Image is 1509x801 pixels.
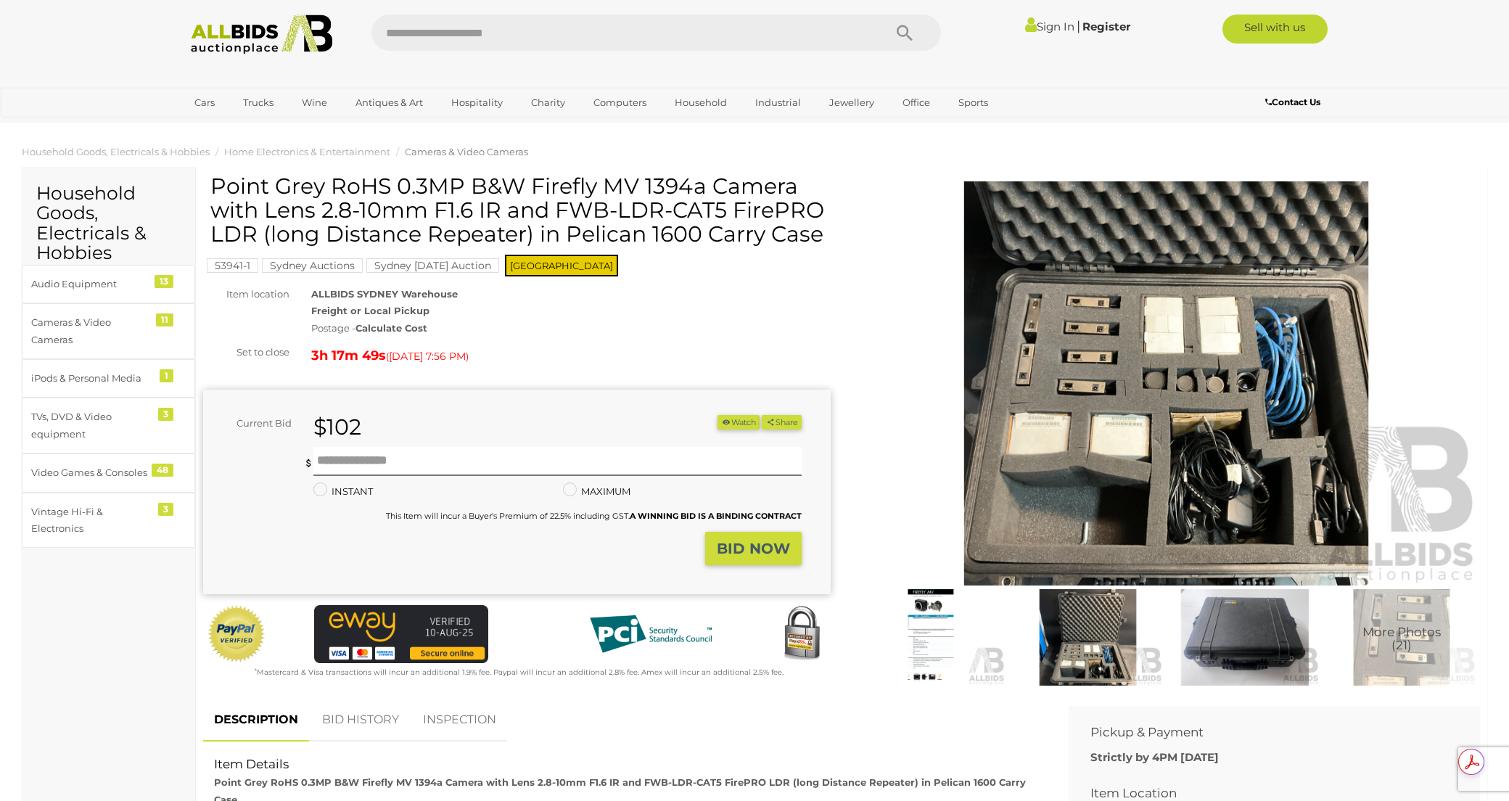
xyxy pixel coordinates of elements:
a: [GEOGRAPHIC_DATA] [185,115,307,139]
a: Antiques & Art [346,91,432,115]
img: Secured by Rapid SSL [773,605,831,663]
a: Vintage Hi-Fi & Electronics 3 [22,493,195,549]
a: iPods & Personal Media 1 [22,359,195,398]
h2: Pickup & Payment [1090,726,1436,739]
b: Strictly by 4PM [DATE] [1090,750,1219,764]
h1: Point Grey RoHS 0.3MP B&W Firefly MV 1394a Camera with Lens 2.8-10mm F1.6 IR and FWB-LDR-CAT5 Fir... [210,174,827,246]
div: 3 [158,408,173,421]
img: Point Grey RoHS 0.3MP B&W Firefly MV 1394a Camera with Lens 2.8-10mm F1.6 IR and FWB-LDR-CAT5 Fir... [1013,589,1162,686]
mark: 53941-1 [207,258,258,273]
b: Contact Us [1265,96,1320,107]
div: Cameras & Video Cameras [31,314,151,348]
label: INSTANT [313,483,373,500]
a: Industrial [746,91,810,115]
a: INSPECTION [412,699,507,742]
a: Computers [584,91,656,115]
a: 53941-1 [207,260,258,271]
div: 13 [155,275,173,288]
a: Sydney Auctions [262,260,363,271]
div: Audio Equipment [31,276,151,292]
label: MAXIMUM [563,483,630,500]
a: Hospitality [442,91,512,115]
img: PCI DSS compliant [578,605,723,663]
img: Official PayPal Seal [207,605,266,663]
span: More Photos (21) [1362,625,1441,652]
button: Watch [718,415,760,430]
a: Household Goods, Electricals & Hobbies [22,146,210,157]
a: Wine [292,91,337,115]
b: A WINNING BID IS A BINDING CONTRACT [630,511,802,521]
a: BID HISTORY [311,699,410,742]
div: Item location [192,286,300,303]
div: 3 [158,503,173,516]
a: Register [1082,20,1130,33]
strong: BID NOW [717,540,790,557]
a: Sydney [DATE] Auction [366,260,499,271]
div: Video Games & Consoles [31,464,151,481]
a: Cameras & Video Cameras [405,146,528,157]
div: Set to close [192,344,300,361]
a: Trucks [234,91,283,115]
img: eWAY Payment Gateway [314,605,488,663]
a: Sign In [1025,20,1074,33]
button: BID NOW [705,532,802,566]
span: [GEOGRAPHIC_DATA] [505,255,618,276]
span: ( ) [386,350,469,362]
a: More Photos(21) [1327,589,1476,686]
div: 11 [156,313,173,326]
a: Cameras & Video Cameras 11 [22,303,195,359]
mark: Sydney [DATE] Auction [366,258,499,273]
span: | [1077,18,1080,34]
a: TVs, DVD & Video equipment 3 [22,398,195,453]
button: Search [868,15,941,51]
strong: 3h 17m 49s [311,348,386,363]
a: Charity [522,91,575,115]
small: Mastercard & Visa transactions will incur an additional 1.9% fee. Paypal will incur an additional... [255,667,784,677]
a: Audio Equipment 13 [22,265,195,303]
div: Current Bid [203,415,303,432]
a: Contact Us [1265,94,1324,110]
h2: Item Location [1090,786,1436,800]
img: Point Grey RoHS 0.3MP B&W Firefly MV 1394a Camera with Lens 2.8-10mm F1.6 IR and FWB-LDR-CAT5 Fir... [856,589,1006,686]
a: DESCRIPTION [203,699,309,742]
a: Video Games & Consoles 48 [22,453,195,492]
strong: Freight or Local Pickup [311,305,429,316]
div: Vintage Hi-Fi & Electronics [31,504,151,538]
img: Point Grey RoHS 0.3MP B&W Firefly MV 1394a Camera with Lens 2.8-10mm F1.6 IR and FWB-LDR-CAT5 Fir... [1170,589,1320,686]
h2: Household Goods, Electricals & Hobbies [36,184,181,263]
img: Point Grey RoHS 0.3MP B&W Firefly MV 1394a Camera with Lens 2.8-10mm F1.6 IR and FWB-LDR-CAT5 Fir... [1327,589,1476,686]
span: [DATE] 7:56 PM [389,350,466,363]
mark: Sydney Auctions [262,258,363,273]
small: This Item will incur a Buyer's Premium of 22.5% including GST. [386,511,802,521]
div: Postage - [311,320,831,337]
h2: Item Details [214,757,1036,771]
img: Allbids.com.au [183,15,340,54]
a: Jewellery [820,91,884,115]
div: TVs, DVD & Video equipment [31,408,151,443]
a: Cars [185,91,224,115]
div: iPods & Personal Media [31,370,151,387]
a: Sports [949,91,998,115]
a: Office [893,91,939,115]
div: 1 [160,369,173,382]
strong: $102 [313,414,361,440]
img: Point Grey RoHS 0.3MP B&W Firefly MV 1394a Camera with Lens 2.8-10mm F1.6 IR and FWB-LDR-CAT5 Fir... [852,181,1480,586]
strong: ALLBIDS SYDNEY Warehouse [311,288,458,300]
li: Watch this item [718,415,760,430]
strong: Calculate Cost [355,322,427,334]
a: Sell with us [1222,15,1328,44]
div: 48 [152,464,173,477]
button: Share [762,415,802,430]
a: Home Electronics & Entertainment [224,146,390,157]
a: Household [665,91,736,115]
